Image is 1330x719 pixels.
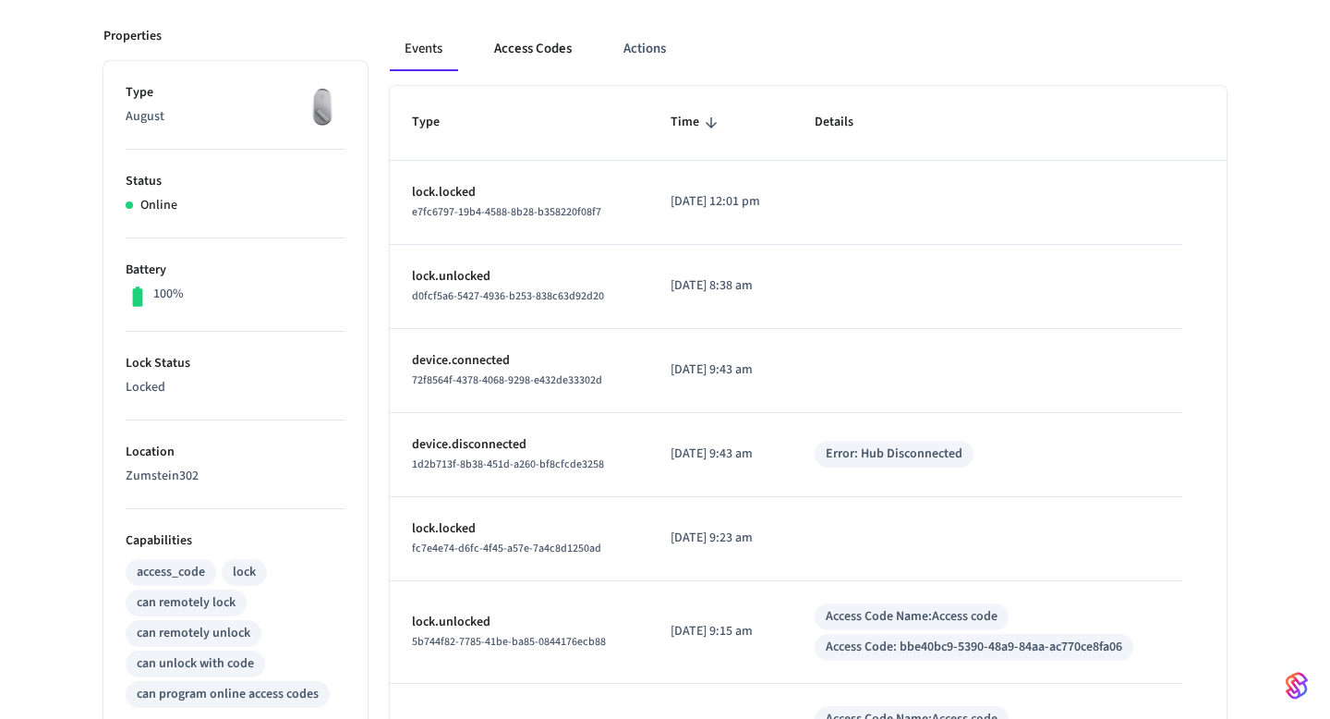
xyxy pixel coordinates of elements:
p: lock.unlocked [412,267,626,286]
div: can remotely lock [137,593,236,613]
p: Battery [126,261,345,280]
p: [DATE] 9:43 am [671,360,770,380]
p: [DATE] 12:01 pm [671,192,770,212]
p: Capabilities [126,531,345,551]
div: can remotely unlock [137,624,250,643]
span: 72f8564f-4378-4068-9298-e432de33302d [412,372,602,388]
p: 100% [153,285,184,304]
p: [DATE] 9:23 am [671,529,770,548]
span: e7fc6797-19b4-4588-8b28-b358220f08f7 [412,204,601,220]
p: Location [126,443,345,462]
p: lock.unlocked [412,613,626,632]
p: [DATE] 8:38 am [671,276,770,296]
p: [DATE] 9:15 am [671,622,770,641]
button: Access Codes [479,27,586,71]
button: Events [390,27,457,71]
div: can program online access codes [137,685,319,704]
p: Locked [126,378,345,397]
span: d0fcf5a6-5427-4936-b253-838c63d92d20 [412,288,604,304]
p: Status [126,172,345,191]
div: Access Code Name: Access code [826,607,997,627]
span: Type [412,108,464,137]
div: ant example [390,27,1227,71]
img: August Wifi Smart Lock 3rd Gen, Silver, Front [299,83,345,129]
p: Online [140,196,177,215]
span: Details [815,108,877,137]
div: lock [233,563,256,582]
button: Actions [609,27,681,71]
p: Lock Status [126,354,345,373]
img: SeamLogoGradient.69752ec5.svg [1286,671,1308,701]
div: can unlock with code [137,654,254,674]
div: Error: Hub Disconnected [826,445,962,464]
span: 5b744f82-7785-41be-ba85-0844176ecb88 [412,634,606,650]
div: Access Code: bbe40bc9-5390-48a9-84aa-ac770ce8fa06 [826,638,1122,657]
p: [DATE] 9:43 am [671,445,770,464]
p: August [126,107,345,127]
span: 1d2b713f-8b38-451d-a260-bf8cfcde3258 [412,457,604,472]
p: Zumstein302 [126,467,345,486]
div: access_code [137,563,205,582]
p: Properties [103,27,162,46]
span: Time [671,108,723,137]
span: fc7e4e74-d6fc-4f45-a57e-7a4c8d1250ad [412,541,601,556]
p: device.connected [412,351,626,371]
p: lock.locked [412,519,626,539]
p: device.disconnected [412,435,626,455]
p: Type [126,83,345,103]
p: lock.locked [412,183,626,202]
